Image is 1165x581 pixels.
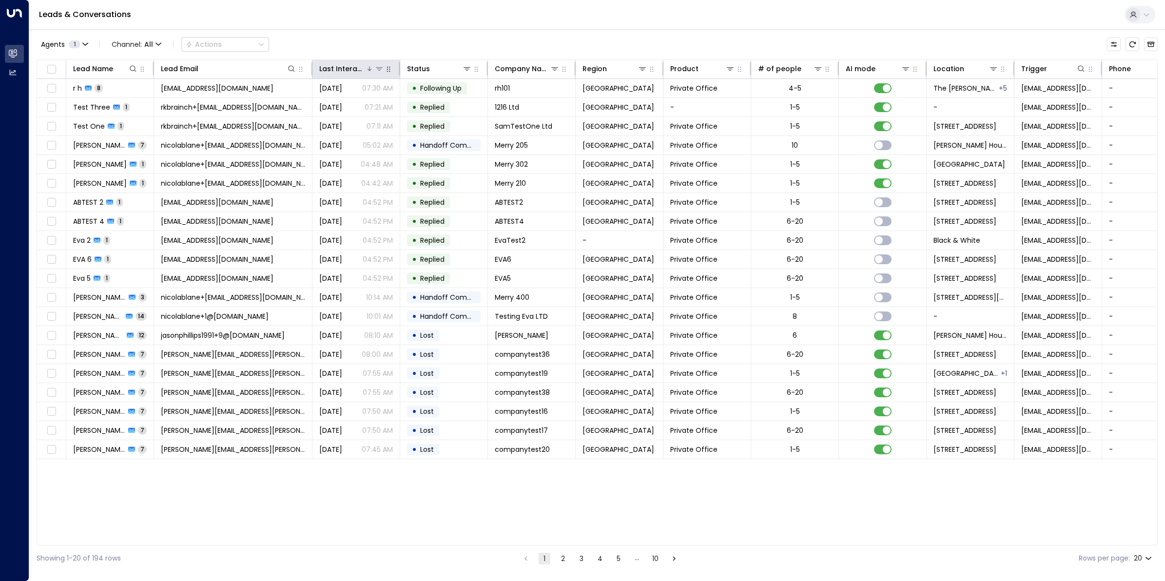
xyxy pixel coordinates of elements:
[594,553,606,564] button: Go to page 4
[45,101,58,114] span: Toggle select row
[363,254,393,264] p: 04:52 PM
[495,216,524,226] span: ABTEST4
[790,368,800,378] div: 1-5
[161,197,273,207] span: abtest2@tog.io
[363,273,393,283] p: 04:52 PM
[319,83,342,93] span: Yesterday
[73,216,104,226] span: ABTEST 4
[582,254,654,264] span: Cambridge
[933,330,1007,340] span: Scott House
[792,140,798,150] div: 10
[73,121,105,131] span: Test One
[420,197,445,207] span: Replied
[1134,551,1154,565] div: 20
[412,346,417,363] div: •
[790,159,800,169] div: 1-5
[933,254,996,264] span: 20 Station Road
[136,312,147,320] span: 14
[117,122,124,130] span: 1
[363,387,393,397] p: 07:55 AM
[933,63,964,75] div: Location
[1144,38,1158,51] button: Archived Leads
[999,83,1007,93] div: 210 Euston Road,East Side,Gridiron Building,The Jellicoe,York House
[161,102,305,112] span: rkbrainch+1216@live.co.uk
[1021,311,1095,321] span: noreply@theofficegroup.com
[412,99,417,116] div: •
[670,254,718,264] span: Private Office
[1021,330,1095,340] span: noreply@theofficegroup.com
[420,178,445,188] span: Replied
[1021,254,1095,264] span: noreply@theofficegroup.com
[73,83,82,93] span: r h
[161,273,273,283] span: eva5@tog.io
[933,83,998,93] span: The Stanley Building
[576,231,663,250] td: -
[582,273,654,283] span: Cambridge
[670,197,718,207] span: Private Office
[495,159,528,169] span: Merry 302
[73,368,125,378] span: Michelle Tang
[1021,349,1095,359] span: noreply@theofficegroup.com
[362,83,393,93] p: 07:30 AM
[319,140,342,150] span: Yesterday
[319,273,342,283] span: Sep 16, 2025
[1021,368,1095,378] span: noreply@theofficegroup.com
[670,63,735,75] div: Product
[45,349,58,361] span: Toggle select row
[1021,63,1086,75] div: Trigger
[495,254,511,264] span: EVA6
[73,63,138,75] div: Lead Name
[319,63,384,75] div: Last Interacted
[557,553,569,564] button: Go to page 2
[161,83,273,93] span: rayan@hotmail.com
[1079,553,1130,563] label: Rows per page:
[37,38,92,51] button: Agents1
[412,251,417,268] div: •
[186,40,222,49] div: Actions
[365,102,393,112] p: 07:21 AM
[582,178,654,188] span: London
[45,120,58,133] span: Toggle select row
[103,274,110,282] span: 1
[933,368,1000,378] span: Chancery House
[361,159,393,169] p: 04:48 AM
[787,216,803,226] div: 6-20
[420,311,489,321] span: Handoff Completed
[73,159,127,169] span: Nicola Merry
[670,178,718,188] span: Private Office
[138,350,147,358] span: 7
[495,235,525,245] span: EvaTest2
[73,349,125,359] span: Michelle Tang
[412,327,417,344] div: •
[495,349,550,359] span: companytest36
[73,292,126,302] span: Anna Test
[116,198,123,206] span: 1
[45,196,58,209] span: Toggle select row
[1021,159,1095,169] span: noreply@theofficegroup.com
[412,137,417,154] div: •
[45,291,58,304] span: Toggle select row
[1021,292,1095,302] span: noreply@theofficegroup.com
[319,330,342,340] span: Sep 16, 2025
[1021,178,1095,188] span: noreply@theofficegroup.com
[495,178,526,188] span: Merry 210
[45,253,58,266] span: Toggle select row
[495,63,560,75] div: Company Name
[790,178,800,188] div: 1-5
[366,292,393,302] p: 10:14 AM
[319,235,342,245] span: Sep 16, 2025
[787,254,803,264] div: 6-20
[650,553,661,564] button: Go to page 10
[161,254,273,264] span: eva6@tog.io
[412,270,417,287] div: •
[412,289,417,306] div: •
[420,292,489,302] span: Handoff Completed
[73,197,103,207] span: ABTEST 2
[1021,235,1095,245] span: noreply@theofficegroup.com
[364,330,393,340] p: 08:10 AM
[412,80,417,97] div: •
[1107,38,1121,51] button: Customize
[319,311,342,321] span: Sep 16, 2025
[420,235,445,245] span: Replied
[787,273,803,283] div: 6-20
